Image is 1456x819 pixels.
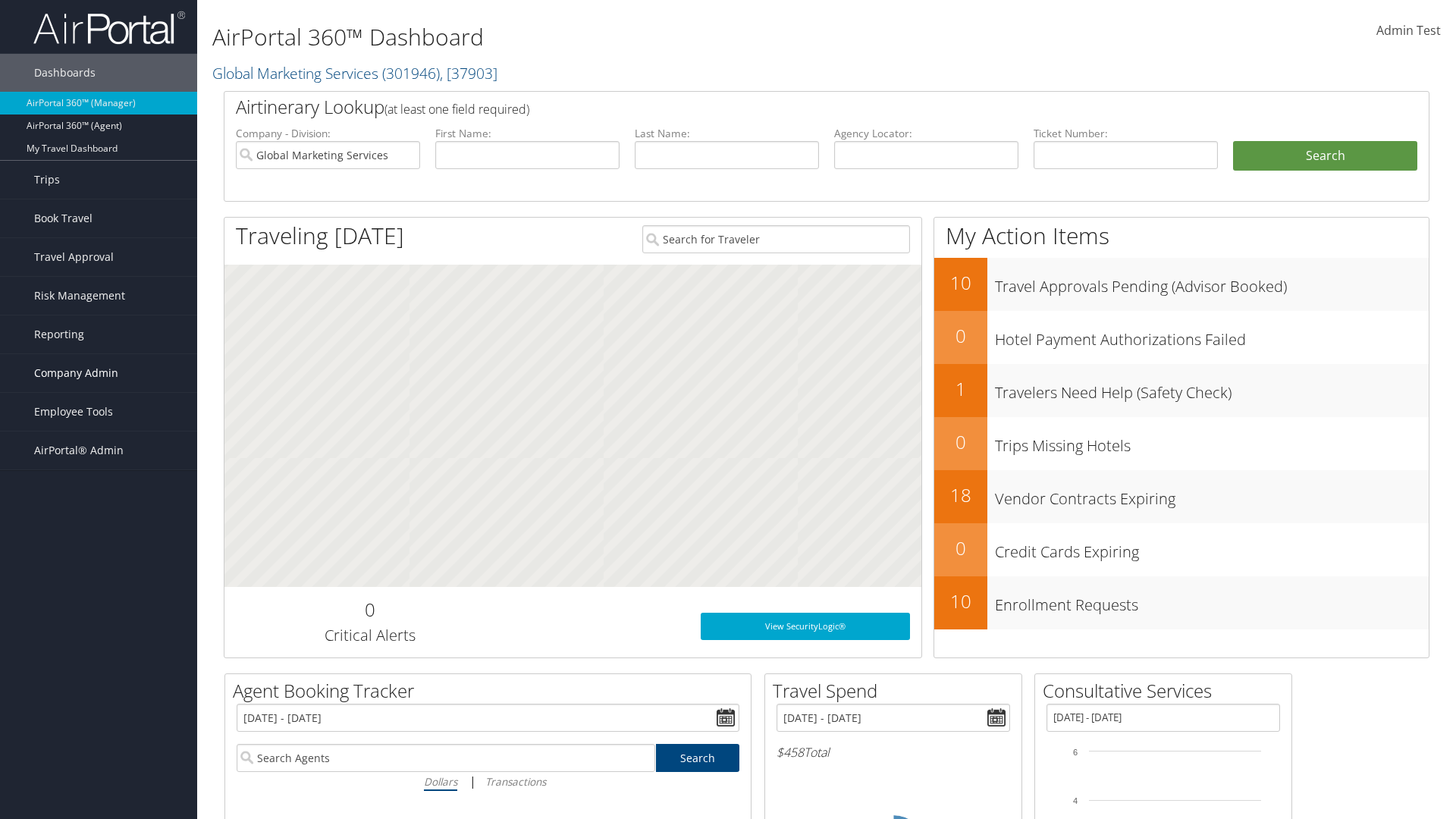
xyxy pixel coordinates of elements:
span: $458 [777,744,804,761]
tspan: 6 [1073,748,1078,757]
h3: Hotel Payment Authorizations Failed [995,322,1429,350]
a: 0Trips Missing Hotels [934,417,1429,470]
span: , [ 37903 ] [440,63,497,83]
h3: Critical Alerts [236,625,504,646]
i: Dollars [424,774,457,789]
a: 18Vendor Contracts Expiring [934,470,1429,523]
h2: 0 [934,535,987,561]
h3: Vendor Contracts Expiring [995,481,1429,510]
label: Agency Locator: [834,126,1018,141]
h2: Airtinerary Lookup [236,94,1317,120]
span: Reporting [34,315,84,353]
h6: Total [777,744,1010,761]
input: Search for Traveler [642,225,910,253]
a: Search [656,744,740,772]
span: AirPortal® Admin [34,431,124,469]
input: Search Agents [237,744,655,772]
span: Travel Approval [34,238,114,276]
h2: 0 [236,597,504,623]
i: Transactions [485,774,546,789]
div: | [237,772,739,791]
span: Employee Tools [34,393,113,431]
h3: Travel Approvals Pending (Advisor Booked) [995,268,1429,297]
h2: Consultative Services [1043,678,1291,704]
span: Risk Management [34,277,125,315]
a: 10Travel Approvals Pending (Advisor Booked) [934,258,1429,311]
h2: Agent Booking Tracker [233,678,751,704]
h2: 18 [934,482,987,508]
span: Company Admin [34,354,118,392]
a: 1Travelers Need Help (Safety Check) [934,364,1429,417]
a: 0Hotel Payment Authorizations Failed [934,311,1429,364]
span: Admin Test [1376,22,1441,39]
h2: Travel Spend [773,678,1021,704]
a: Admin Test [1376,8,1441,55]
label: Last Name: [635,126,819,141]
h2: 0 [934,323,987,349]
a: 0Credit Cards Expiring [934,523,1429,576]
a: 10Enrollment Requests [934,576,1429,629]
label: First Name: [435,126,620,141]
h3: Trips Missing Hotels [995,428,1429,457]
button: Search [1233,141,1417,171]
img: airportal-logo.png [33,10,185,45]
h2: 10 [934,270,987,296]
h3: Enrollment Requests [995,587,1429,616]
span: ( 301946 ) [382,63,440,83]
span: Book Travel [34,199,93,237]
h3: Travelers Need Help (Safety Check) [995,375,1429,403]
label: Company - Division: [236,126,420,141]
a: Global Marketing Services [212,63,497,83]
tspan: 4 [1073,796,1078,805]
h3: Credit Cards Expiring [995,534,1429,563]
h1: AirPortal 360™ Dashboard [212,21,1031,53]
h2: 10 [934,588,987,614]
label: Ticket Number: [1034,126,1218,141]
span: (at least one field required) [384,101,529,118]
h2: 0 [934,429,987,455]
span: Trips [34,161,60,199]
h2: 1 [934,376,987,402]
span: Dashboards [34,54,96,92]
a: View SecurityLogic® [701,613,910,640]
h1: Traveling [DATE] [236,220,404,252]
h1: My Action Items [934,220,1429,252]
